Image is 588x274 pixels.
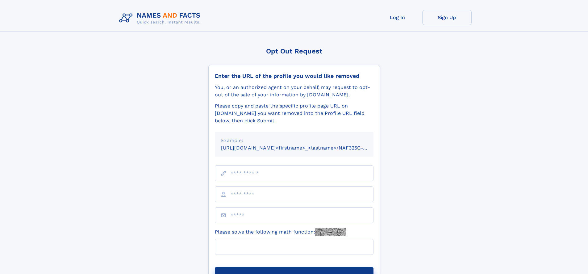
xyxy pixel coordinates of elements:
[117,10,206,27] img: Logo Names and Facts
[422,10,472,25] a: Sign Up
[208,47,380,55] div: Opt Out Request
[221,145,385,151] small: [URL][DOMAIN_NAME]<firstname>_<lastname>/NAF325G-xxxxxxxx
[215,102,373,124] div: Please copy and paste the specific profile page URL on [DOMAIN_NAME] you want removed into the Pr...
[215,73,373,79] div: Enter the URL of the profile you would like removed
[215,84,373,99] div: You, or an authorized agent on your behalf, may request to opt-out of the sale of your informatio...
[215,228,346,236] label: Please solve the following math function:
[373,10,422,25] a: Log In
[221,137,367,144] div: Example:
